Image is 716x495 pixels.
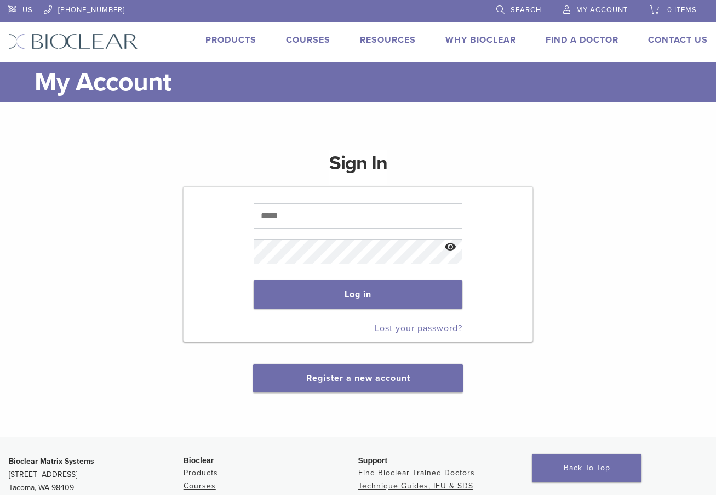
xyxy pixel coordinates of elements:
[358,456,388,465] span: Support
[576,5,628,14] span: My Account
[8,33,138,49] img: Bioclear
[306,373,410,384] a: Register a new account
[360,35,416,45] a: Resources
[532,454,641,482] a: Back To Top
[648,35,708,45] a: Contact Us
[511,5,541,14] span: Search
[358,481,473,491] a: Technique Guides, IFU & SDS
[184,456,214,465] span: Bioclear
[205,35,256,45] a: Products
[253,364,463,392] button: Register a new account
[375,323,462,334] a: Lost your password?
[254,280,463,309] button: Log in
[35,62,708,102] h1: My Account
[667,5,697,14] span: 0 items
[184,468,218,477] a: Products
[439,234,462,261] button: Show password
[9,457,94,466] strong: Bioclear Matrix Systems
[184,481,216,491] a: Courses
[329,150,387,185] h1: Sign In
[445,35,516,45] a: Why Bioclear
[358,468,475,477] a: Find Bioclear Trained Doctors
[546,35,618,45] a: Find A Doctor
[286,35,330,45] a: Courses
